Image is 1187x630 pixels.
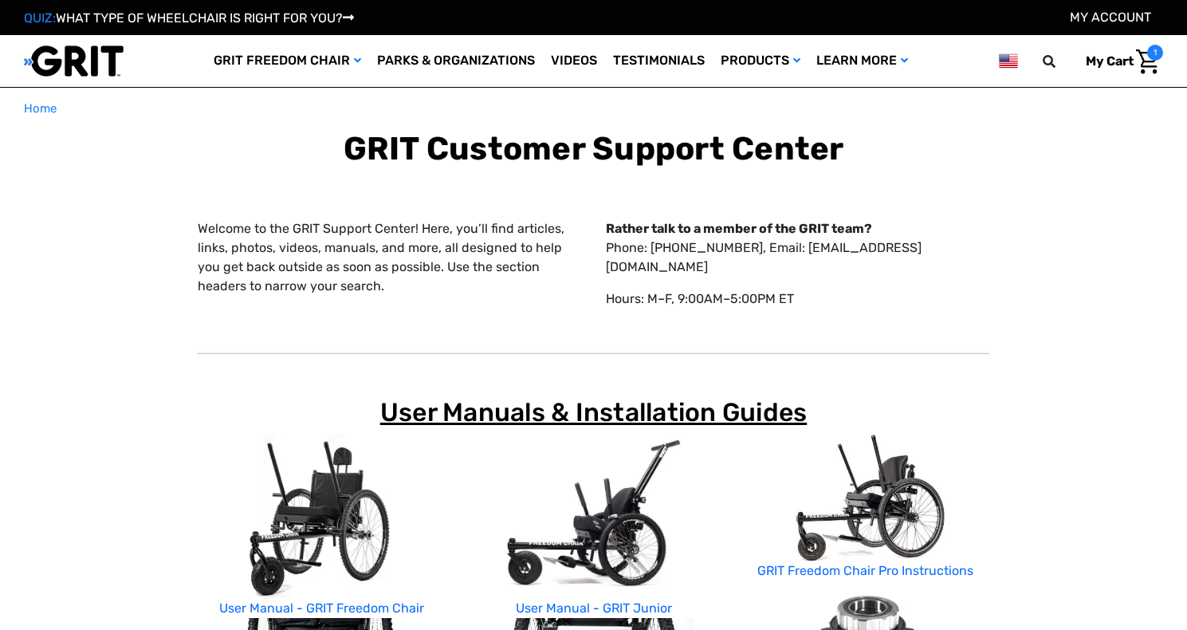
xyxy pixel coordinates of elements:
[1070,10,1151,25] a: Account
[24,101,57,116] span: Home
[380,397,808,427] span: User Manuals & Installation Guides
[1086,53,1134,69] span: My Cart
[999,51,1018,71] img: us.png
[1050,45,1074,78] input: Search
[24,100,1163,118] nav: Breadcrumb
[606,289,990,309] p: Hours: M–F, 9:00AM–5:00PM ET
[24,10,56,26] span: QUIZ:
[713,35,808,87] a: Products
[1147,45,1163,61] span: 1
[369,35,543,87] a: Parks & Organizations
[24,10,354,26] a: QUIZ:WHAT TYPE OF WHEELCHAIR IS RIGHT FOR YOU?
[808,35,916,87] a: Learn More
[516,600,672,616] a: User Manual - GRIT Junior
[606,221,872,236] strong: Rather talk to a member of the GRIT team?
[24,45,124,77] img: GRIT All-Terrain Wheelchair and Mobility Equipment
[198,219,582,296] p: Welcome to the GRIT Support Center! Here, you’ll find articles, links, photos, videos, manuals, a...
[24,100,57,118] a: Home
[1074,45,1163,78] a: Cart with 1 items
[606,219,990,277] p: Phone: [PHONE_NUMBER], Email: [EMAIL_ADDRESS][DOMAIN_NAME]
[543,35,605,87] a: Videos
[605,35,713,87] a: Testimonials
[206,35,369,87] a: GRIT Freedom Chair
[757,563,973,578] a: GRIT Freedom Chair Pro Instructions
[1136,49,1159,74] img: Cart
[219,600,424,616] a: User Manual - GRIT Freedom Chair
[344,130,844,167] b: GRIT Customer Support Center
